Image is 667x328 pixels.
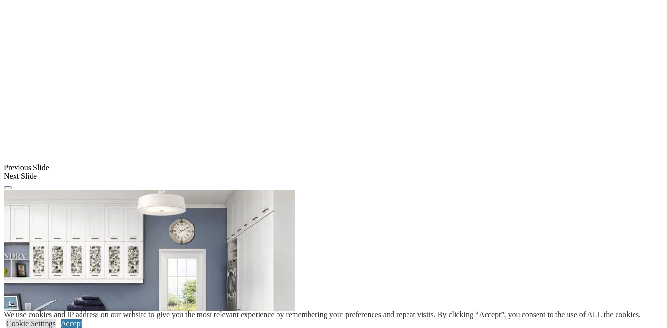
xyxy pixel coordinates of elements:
div: Next Slide [4,172,663,181]
button: Click here to pause slide show [4,186,12,189]
div: We use cookies and IP address on our website to give you the most relevant experience by remember... [4,311,641,319]
a: Accept [61,319,82,328]
div: Previous Slide [4,163,663,172]
a: Cookie Settings [6,319,56,328]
